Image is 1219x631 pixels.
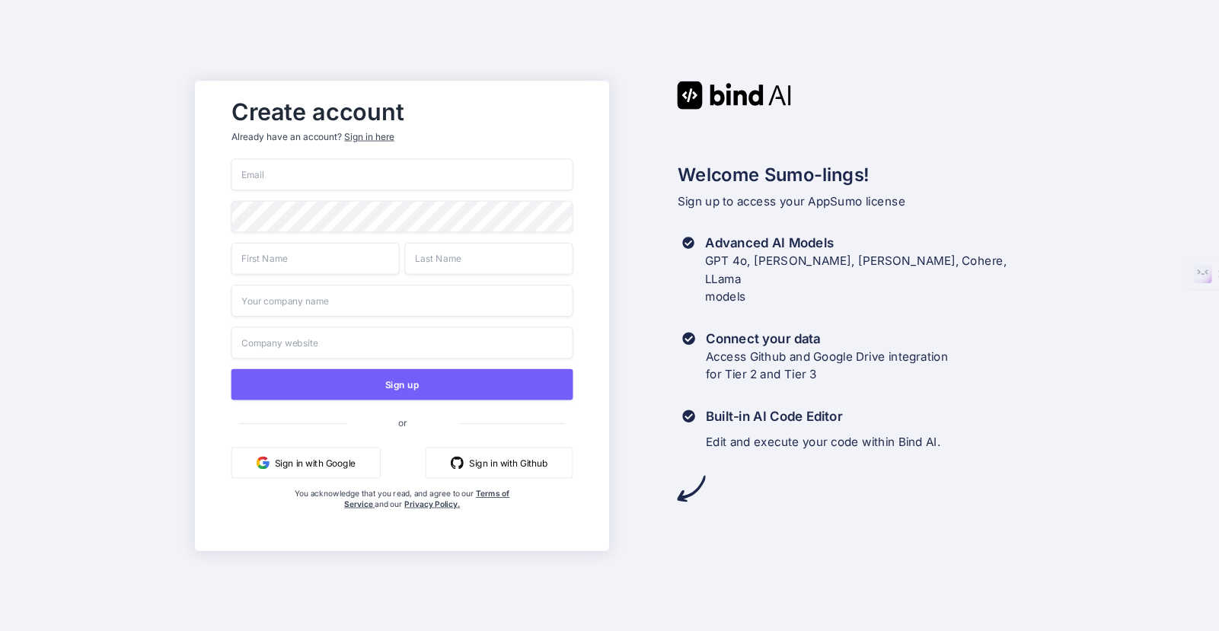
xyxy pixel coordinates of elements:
button: Sign up [231,368,573,400]
h3: Advanced AI Models [705,234,1024,252]
img: arrow [678,474,706,502]
p: Edit and execute your code within Bind AI. [706,432,940,451]
span: or [346,406,458,438]
div: Sign in here [345,130,394,143]
img: Bind AI logo [678,81,792,109]
input: Company website [231,327,573,359]
input: First Name [231,242,400,274]
button: Sign in with Google [231,447,381,478]
input: Last Name [405,242,573,274]
p: Sign up to access your AppSumo license [678,192,1024,210]
p: GPT 4o, [PERSON_NAME], [PERSON_NAME], Cohere, LLama models [705,251,1024,305]
a: Privacy Policy. [404,499,460,508]
h3: Built-in AI Code Editor [706,406,940,425]
a: Terms of Service [344,488,509,508]
input: Email [231,158,573,190]
h2: Welcome Sumo-lings! [678,161,1024,188]
div: You acknowledge that you read, and agree to our and our [289,488,516,540]
p: Already have an account? [231,130,573,143]
input: Your company name [231,285,573,317]
h2: Create account [231,101,573,122]
button: Sign in with Github [426,447,573,478]
img: google [257,456,270,469]
p: Access Github and Google Drive integration for Tier 2 and Tier 3 [706,347,948,384]
h3: Connect your data [706,329,948,347]
img: github [451,456,464,469]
